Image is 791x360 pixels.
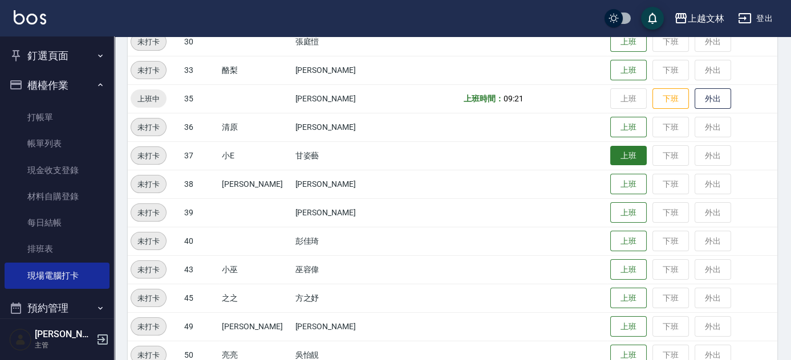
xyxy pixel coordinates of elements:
[219,56,292,84] td: 酪梨
[610,146,647,166] button: 上班
[293,284,388,312] td: 方之妤
[5,104,109,130] a: 打帳單
[219,284,292,312] td: 之之
[293,27,388,56] td: 張庭愷
[5,210,109,236] a: 每日結帳
[293,312,388,341] td: [PERSON_NAME]
[610,60,647,81] button: 上班
[131,178,166,190] span: 未打卡
[219,141,292,170] td: 小E
[181,227,220,255] td: 40
[181,141,220,170] td: 37
[5,263,109,289] a: 現場電腦打卡
[131,321,166,333] span: 未打卡
[35,329,93,340] h5: [PERSON_NAME]
[181,113,220,141] td: 36
[293,141,388,170] td: 甘姿藝
[131,235,166,247] span: 未打卡
[610,31,647,52] button: 上班
[181,198,220,227] td: 39
[293,84,388,113] td: [PERSON_NAME]
[181,312,220,341] td: 49
[504,94,524,103] span: 09:21
[5,293,109,323] button: 預約管理
[5,236,109,262] a: 排班表
[293,198,388,227] td: [PERSON_NAME]
[131,150,166,162] span: 未打卡
[131,121,166,133] span: 未打卡
[293,227,388,255] td: 彭佳琦
[181,27,220,56] td: 30
[610,259,647,280] button: 上班
[5,157,109,183] a: 現金收支登錄
[219,170,292,198] td: [PERSON_NAME]
[181,255,220,284] td: 43
[610,316,647,337] button: 上班
[464,94,504,103] b: 上班時間：
[181,84,220,113] td: 35
[131,64,166,76] span: 未打卡
[688,11,724,26] div: 上越文林
[293,255,388,284] td: 巫容偉
[293,170,388,198] td: [PERSON_NAME]
[610,231,647,252] button: 上班
[610,174,647,195] button: 上班
[610,202,647,223] button: 上班
[181,56,220,84] td: 33
[131,207,166,219] span: 未打卡
[733,8,777,29] button: 登出
[219,255,292,284] td: 小巫
[181,284,220,312] td: 45
[131,36,166,48] span: 未打卡
[652,88,689,109] button: 下班
[5,183,109,210] a: 材料自購登錄
[131,93,167,105] span: 上班中
[610,288,647,309] button: 上班
[9,328,32,351] img: Person
[219,312,292,341] td: [PERSON_NAME]
[14,10,46,24] img: Logo
[695,88,731,109] button: 外出
[131,292,166,304] span: 未打卡
[35,340,93,350] p: 主管
[641,7,664,30] button: save
[293,56,388,84] td: [PERSON_NAME]
[670,7,729,30] button: 上越文林
[5,41,109,71] button: 釘選頁面
[131,264,166,276] span: 未打卡
[293,113,388,141] td: [PERSON_NAME]
[219,113,292,141] td: 清原
[181,170,220,198] td: 38
[610,117,647,138] button: 上班
[5,130,109,157] a: 帳單列表
[5,71,109,100] button: 櫃檯作業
